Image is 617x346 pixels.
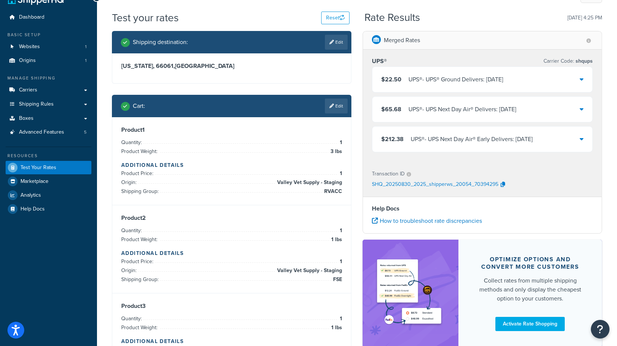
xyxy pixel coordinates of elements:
[476,276,584,303] div: Collect rates from multiple shipping methods and only display the cheapest option to your customers.
[85,44,87,50] span: 1
[21,206,45,212] span: Help Docs
[121,266,138,274] span: Origin:
[275,178,342,187] span: Valley Vet Supply - Staging
[121,214,342,222] h3: Product 2
[19,101,54,107] span: Shipping Rules
[372,216,482,225] a: How to troubleshoot rate discrepancies
[322,187,342,196] span: RVACC
[408,74,503,85] div: UPS® - UPS® Ground Delivers: [DATE]
[19,14,44,21] span: Dashboard
[6,125,91,139] li: Advanced Features
[338,314,342,323] span: 1
[121,315,144,322] span: Quantity:
[85,57,87,64] span: 1
[6,188,91,202] a: Analytics
[325,35,348,50] a: Edit
[121,275,160,283] span: Shipping Group:
[372,204,593,213] h4: Help Docs
[6,161,91,174] a: Test Your Rates
[372,179,498,190] p: SHQ_20250830_2025_shipperws_20054_70394295
[329,235,342,244] span: 1 lbs
[121,187,160,195] span: Shipping Group:
[338,169,342,178] span: 1
[121,258,155,265] span: Product Price:
[19,57,36,64] span: Origins
[121,126,342,134] h3: Product 1
[112,10,179,25] h1: Test your rates
[6,83,91,97] a: Carriers
[476,256,584,271] div: Optimize options and convert more customers
[6,40,91,54] a: Websites1
[6,10,91,24] a: Dashboard
[321,12,350,24] button: Reset
[408,104,516,115] div: UPS® - UPS Next Day Air® Delivers: [DATE]
[121,178,138,186] span: Origin:
[19,44,40,50] span: Websites
[21,192,41,199] span: Analytics
[574,57,593,65] span: shqups
[6,175,91,188] a: Marketplace
[331,275,342,284] span: FSE
[121,302,342,310] h3: Product 3
[6,75,91,81] div: Manage Shipping
[364,12,420,24] h2: Rate Results
[338,226,342,235] span: 1
[381,105,401,113] span: $65.68
[121,249,342,257] h4: Additional Details
[21,178,48,185] span: Marketplace
[6,153,91,159] div: Resources
[121,236,159,243] span: Product Weight:
[19,115,34,122] span: Boxes
[411,134,533,144] div: UPS® - UPS Next Day Air® Early Delivers: [DATE]
[374,251,447,336] img: feature-image-rateshop-7084cbbcb2e67ef1d54c2e976f0e592697130d5817b016cf7cc7e13314366067.png
[21,165,56,171] span: Test Your Rates
[338,138,342,147] span: 1
[372,169,405,179] p: Transaction ID
[121,147,159,155] span: Product Weight:
[329,323,342,332] span: 1 lbs
[121,337,342,345] h4: Additional Details
[325,99,348,113] a: Edit
[6,54,91,68] li: Origins
[84,129,87,135] span: 5
[133,39,188,46] h2: Shipping destination :
[19,129,64,135] span: Advanced Features
[6,32,91,38] div: Basic Setup
[338,257,342,266] span: 1
[6,112,91,125] a: Boxes
[121,138,144,146] span: Quantity:
[495,317,565,331] a: Activate Rate Shopping
[275,266,342,275] span: Valley Vet Supply - Staging
[384,35,420,46] p: Merged Rates
[6,202,91,216] a: Help Docs
[6,97,91,111] a: Shipping Rules
[19,87,37,93] span: Carriers
[133,103,145,109] h2: Cart :
[121,169,155,177] span: Product Price:
[372,57,387,65] h3: UPS®
[6,54,91,68] a: Origins1
[381,135,404,143] span: $212.38
[381,75,401,84] span: $22.50
[121,324,159,331] span: Product Weight:
[121,161,342,169] h4: Additional Details
[121,227,144,234] span: Quantity:
[544,56,593,66] p: Carrier Code:
[329,147,342,156] span: 3 lbs
[567,13,602,23] p: [DATE] 4:25 PM
[6,40,91,54] li: Websites
[6,125,91,139] a: Advanced Features5
[591,320,610,339] button: Open Resource Center
[121,62,342,70] h3: [US_STATE], 66061 , [GEOGRAPHIC_DATA]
